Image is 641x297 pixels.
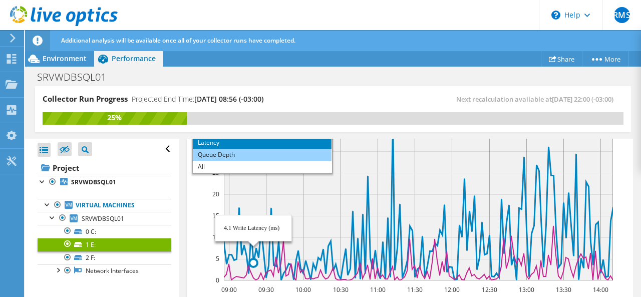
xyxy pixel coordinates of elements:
svg: \n [551,11,560,20]
a: 0 C: [38,225,171,238]
text: 12:30 [481,285,497,294]
span: Performance [112,54,156,63]
text: 10 [212,233,219,241]
span: Additional analysis will be available once all of your collector runs have completed. [61,36,295,45]
text: 14:00 [592,285,608,294]
li: All [193,161,332,173]
text: 20 [212,190,219,198]
text: 12:00 [444,285,459,294]
text: 5 [216,254,219,263]
a: Project [38,160,171,176]
li: Queue Depth [193,149,332,161]
span: [DATE] 08:56 (-03:00) [194,94,263,104]
text: 0 [216,276,219,284]
text: 10:30 [333,285,348,294]
text: 11:30 [407,285,422,294]
span: Environment [43,54,87,63]
text: 11:00 [370,285,385,294]
text: 09:30 [258,285,273,294]
div: 25% [43,112,187,123]
text: 09:00 [221,285,236,294]
text: 13:00 [518,285,534,294]
h4: Projected End Time: [132,94,263,105]
a: Virtual Machines [38,199,171,212]
text: 10:00 [295,285,310,294]
a: 1 E: [38,238,171,251]
h1: SRVWDBSQL01 [33,72,122,83]
a: Share [541,51,582,67]
b: SRVWDBSQL01 [71,178,116,186]
a: More [582,51,628,67]
a: SRVWDBSQL01 [38,212,171,225]
a: 2 F: [38,251,171,264]
span: RMS [614,7,630,23]
text: 13:30 [555,285,571,294]
span: Next recalculation available at [456,95,618,104]
li: Latency [193,137,332,149]
text: 15 [212,211,219,220]
a: SRVWDBSQL01 [38,176,171,189]
span: [DATE] 22:00 (-03:00) [552,95,613,104]
span: SRVWDBSQL01 [82,214,124,223]
a: Network Interfaces [38,264,171,277]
